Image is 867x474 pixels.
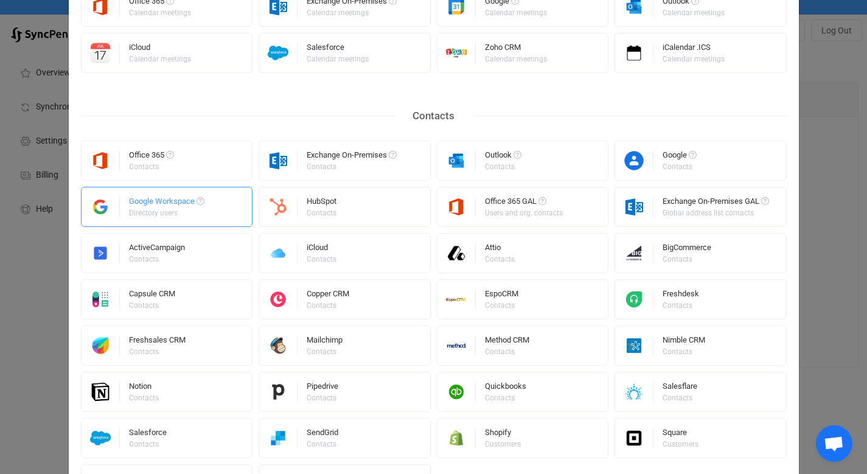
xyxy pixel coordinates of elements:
[82,150,120,171] img: microsoft365.png
[485,243,517,256] div: Attio
[259,289,298,310] img: copper.png
[129,348,184,355] div: Contacts
[129,9,191,16] div: Calendar meetings
[615,382,653,402] img: salesflare.png
[437,335,476,356] img: methodcrm.png
[129,209,203,217] div: Directory users
[663,197,769,209] div: Exchange On-Premises GAL
[615,335,653,356] img: nimble.png
[259,335,298,356] img: mailchimp.png
[663,336,705,348] div: Nimble CRM
[485,290,518,302] div: EspoCRM
[437,43,476,63] img: zoho-crm.png
[129,382,161,394] div: Notion
[485,394,524,402] div: Contacts
[307,348,341,355] div: Contacts
[307,428,338,441] div: SendGrid
[82,289,120,310] img: capsule.png
[129,394,159,402] div: Contacts
[485,441,521,448] div: Customers
[307,382,338,394] div: Pipedrive
[663,302,697,309] div: Contacts
[663,151,697,163] div: Google
[307,394,336,402] div: Contacts
[129,290,175,302] div: Capsule CRM
[259,43,298,63] img: salesforce.png
[129,336,186,348] div: Freshsales CRM
[485,9,547,16] div: Calendar meetings
[615,428,653,448] img: square.png
[259,150,298,171] img: exchange.png
[82,197,120,217] img: google-workspace.png
[307,256,336,263] div: Contacts
[485,151,521,163] div: Outlook
[816,425,852,462] div: Open chat
[485,55,547,63] div: Calendar meetings
[663,394,695,402] div: Contacts
[129,151,174,163] div: Office 365
[394,106,473,125] div: Contacts
[307,55,369,63] div: Calendar meetings
[307,243,338,256] div: iCloud
[485,256,515,263] div: Contacts
[485,336,529,348] div: Method CRM
[663,290,699,302] div: Freshdesk
[663,55,725,63] div: Calendar meetings
[129,302,173,309] div: Contacts
[437,150,476,171] img: outlook.png
[307,336,343,348] div: Mailchimp
[663,43,726,55] div: iCalendar .ICS
[663,428,700,441] div: Square
[307,43,371,55] div: Salesforce
[129,55,191,63] div: Calendar meetings
[307,290,349,302] div: Copper CRM
[259,428,298,448] img: sendgrid.png
[129,428,167,441] div: Salesforce
[615,150,653,171] img: google-contacts.png
[485,43,549,55] div: Zoho CRM
[307,441,336,448] div: Contacts
[663,209,767,217] div: Global address list contacts
[437,289,476,310] img: espo-crm.png
[485,302,517,309] div: Contacts
[485,382,526,394] div: Quickbooks
[82,243,120,263] img: activecampaign.png
[663,256,709,263] div: Contacts
[129,441,165,448] div: Contacts
[307,151,397,163] div: Exchange On-Premises
[437,197,476,217] img: microsoft365.png
[129,163,172,170] div: Contacts
[485,197,565,209] div: Office 365 GAL
[437,243,476,263] img: attio.png
[615,197,653,217] img: exchange.png
[259,382,298,402] img: pipedrive.png
[663,9,725,16] div: Calendar meetings
[82,335,120,356] img: freshworks.png
[129,43,193,55] div: iCloud
[615,289,653,310] img: freshdesk.png
[663,348,703,355] div: Contacts
[259,243,298,263] img: icloud.png
[82,382,120,402] img: notion.png
[307,197,338,209] div: HubSpot
[437,428,476,448] img: shopify.png
[82,43,120,63] img: icloud-calendar.png
[485,428,523,441] div: Shopify
[82,428,120,448] img: salesforce.png
[485,348,528,355] div: Contacts
[663,441,698,448] div: Customers
[129,243,185,256] div: ActiveCampaign
[663,243,711,256] div: BigCommerce
[663,163,695,170] div: Contacts
[259,197,298,217] img: hubspot.png
[307,302,347,309] div: Contacts
[307,209,336,217] div: Contacts
[129,197,204,209] div: Google Workspace
[485,209,563,217] div: Users and org. contacts
[307,9,395,16] div: Calendar meetings
[307,163,395,170] div: Contacts
[437,382,476,402] img: quickbooks.png
[663,382,697,394] div: Salesflare
[485,163,520,170] div: Contacts
[615,243,653,263] img: big-commerce.png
